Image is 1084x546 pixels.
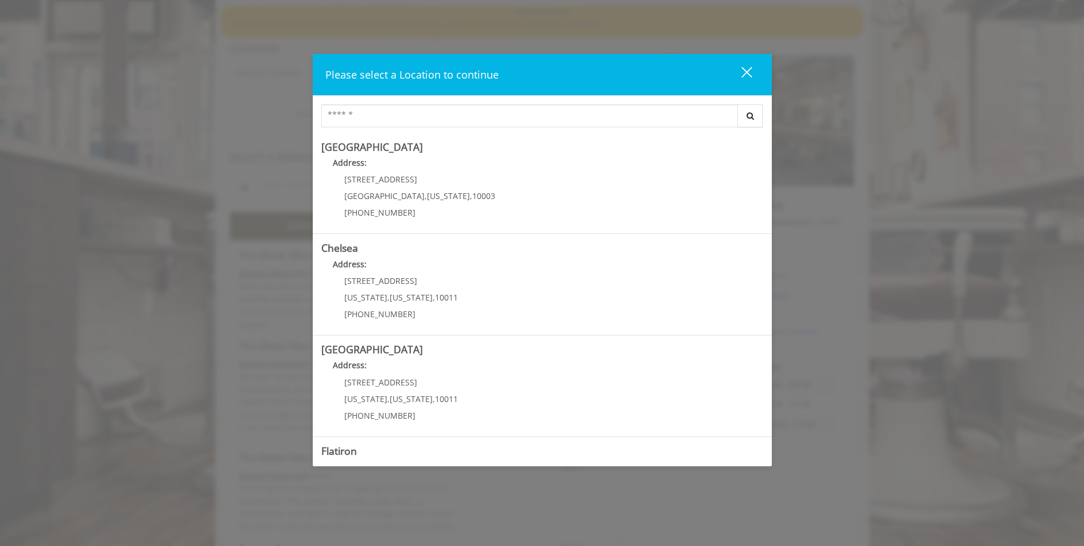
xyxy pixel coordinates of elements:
[344,292,387,303] span: [US_STATE]
[333,259,367,270] b: Address:
[344,309,415,319] span: [PHONE_NUMBER]
[387,393,390,404] span: ,
[470,190,472,201] span: ,
[390,393,433,404] span: [US_STATE]
[390,292,433,303] span: [US_STATE]
[435,393,458,404] span: 10011
[433,292,435,303] span: ,
[720,63,759,86] button: close dialog
[425,190,427,201] span: ,
[435,292,458,303] span: 10011
[321,140,423,154] b: [GEOGRAPHIC_DATA]
[344,174,417,185] span: [STREET_ADDRESS]
[333,360,367,370] b: Address:
[344,377,417,388] span: [STREET_ADDRESS]
[472,190,495,201] span: 10003
[344,275,417,286] span: [STREET_ADDRESS]
[728,66,751,83] div: close dialog
[321,241,358,255] b: Chelsea
[321,342,423,356] b: [GEOGRAPHIC_DATA]
[744,112,757,120] i: Search button
[321,104,763,133] div: Center Select
[344,207,415,218] span: [PHONE_NUMBER]
[344,190,425,201] span: [GEOGRAPHIC_DATA]
[387,292,390,303] span: ,
[321,104,738,127] input: Search Center
[325,68,499,81] span: Please select a Location to continue
[344,410,415,421] span: [PHONE_NUMBER]
[433,393,435,404] span: ,
[344,393,387,404] span: [US_STATE]
[321,444,357,458] b: Flatiron
[427,190,470,201] span: [US_STATE]
[333,157,367,168] b: Address:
